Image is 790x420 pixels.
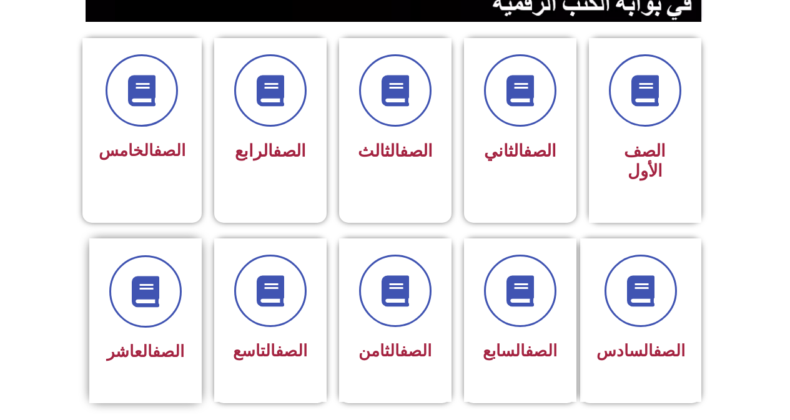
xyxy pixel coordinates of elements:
[235,141,306,161] span: الرابع
[154,141,185,160] a: الصف
[358,141,433,161] span: الثالث
[525,341,557,360] a: الصف
[484,141,556,161] span: الثاني
[400,341,432,360] a: الصف
[107,342,184,361] span: العاشر
[400,141,433,161] a: الصف
[523,141,556,161] a: الصف
[358,341,432,360] span: الثامن
[596,341,685,360] span: السادس
[624,141,666,181] span: الصف الأول
[653,341,685,360] a: الصف
[152,342,184,361] a: الصف
[275,341,307,360] a: الصف
[99,141,185,160] span: الخامس
[273,141,306,161] a: الصف
[233,341,307,360] span: التاسع
[483,341,557,360] span: السابع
